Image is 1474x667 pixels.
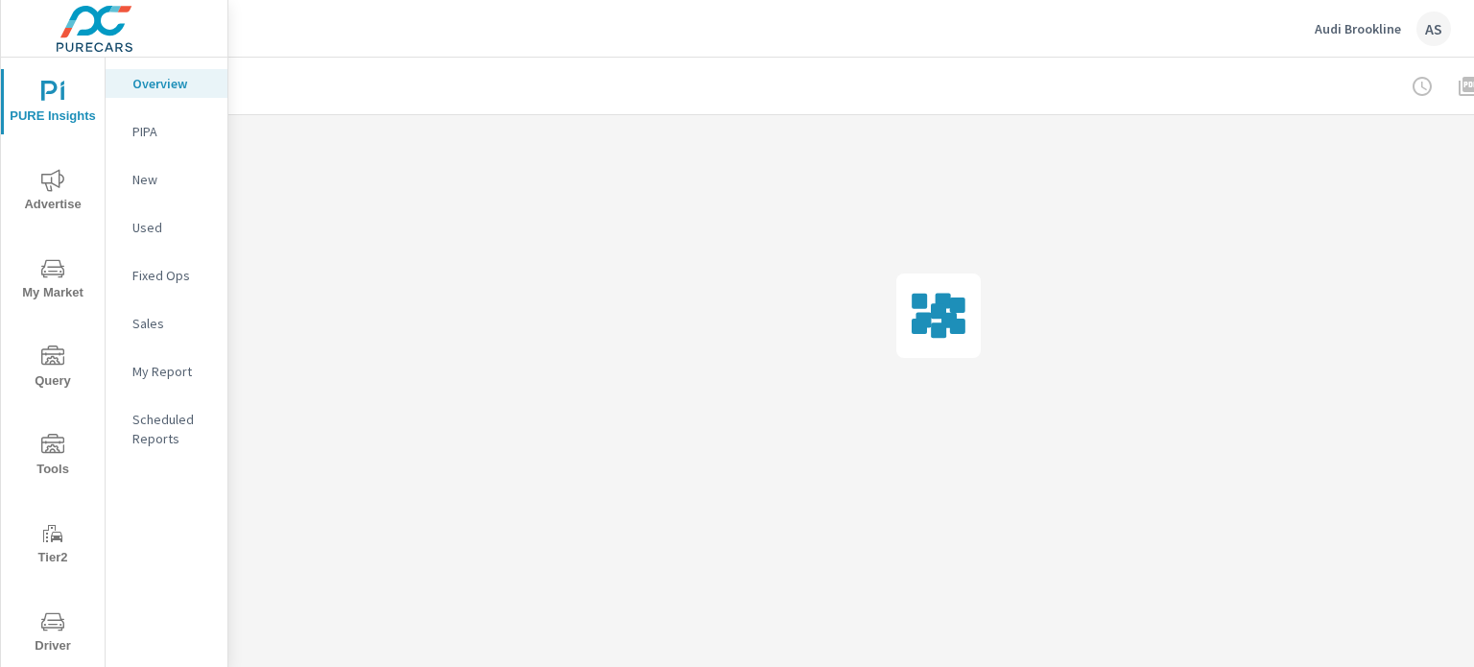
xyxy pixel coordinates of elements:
[106,213,227,242] div: Used
[132,218,212,237] p: Used
[132,362,212,381] p: My Report
[7,257,99,304] span: My Market
[106,69,227,98] div: Overview
[132,122,212,141] p: PIPA
[7,345,99,393] span: Query
[7,169,99,216] span: Advertise
[132,74,212,93] p: Overview
[106,405,227,453] div: Scheduled Reports
[1315,20,1401,37] p: Audi Brookline
[106,261,227,290] div: Fixed Ops
[1416,12,1451,46] div: AS
[106,309,227,338] div: Sales
[106,117,227,146] div: PIPA
[132,266,212,285] p: Fixed Ops
[7,81,99,128] span: PURE Insights
[106,165,227,194] div: New
[132,314,212,333] p: Sales
[7,610,99,657] span: Driver
[7,522,99,569] span: Tier2
[7,434,99,481] span: Tools
[132,410,212,448] p: Scheduled Reports
[132,170,212,189] p: New
[106,357,227,386] div: My Report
